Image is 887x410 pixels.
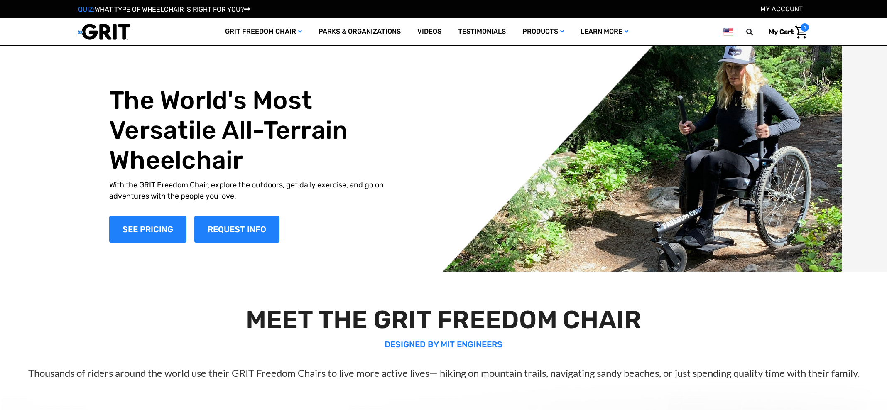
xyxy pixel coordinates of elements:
a: Videos [409,18,450,45]
a: Account [760,5,803,13]
h1: The World's Most Versatile All-Terrain Wheelchair [109,86,402,175]
span: QUIZ: [78,5,95,13]
p: With the GRIT Freedom Chair, explore the outdoors, get daily exercise, and go on adventures with ... [109,179,402,202]
img: us.png [723,27,733,37]
a: Slide number 1, Request Information [194,216,279,243]
h2: MEET THE GRIT FREEDOM CHAIR [22,305,865,335]
a: Testimonials [450,18,514,45]
a: QUIZ:WHAT TYPE OF WHEELCHAIR IS RIGHT FOR YOU? [78,5,250,13]
a: Parks & Organizations [310,18,409,45]
a: Learn More [572,18,637,45]
a: Shop Now [109,216,186,243]
span: 1 [801,23,809,32]
input: Search [750,23,762,41]
img: GRIT All-Terrain Wheelchair and Mobility Equipment [78,23,130,40]
span: My Cart [769,28,794,36]
a: Cart with 1 items [762,23,809,41]
a: GRIT Freedom Chair [217,18,310,45]
p: Thousands of riders around the world use their GRIT Freedom Chairs to live more active lives— hik... [22,366,865,381]
p: DESIGNED BY MIT ENGINEERS [22,338,865,351]
a: Products [514,18,572,45]
img: Cart [795,26,807,39]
